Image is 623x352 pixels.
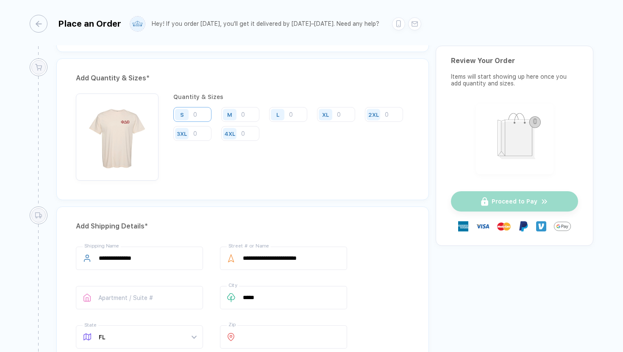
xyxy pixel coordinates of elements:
[518,221,528,231] img: Paypal
[76,220,409,233] div: Add Shipping Details
[80,98,154,172] img: 6dd7d5d7-921f-4e05-97ab-185984740940_nt_front_1757897366620.jpg
[476,220,489,233] img: visa
[458,221,468,231] img: express
[58,19,121,29] div: Place an Order
[180,111,184,118] div: S
[76,71,409,85] div: Add Quantity & Sizes
[368,111,379,118] div: 2XL
[227,111,232,118] div: M
[554,218,571,235] img: GPay
[152,20,379,27] div: Hey! If you order [DATE], you'll get it delivered by [DATE]–[DATE]. Need any help?
[480,107,550,169] img: shopping_bag.png
[322,111,329,118] div: XL
[451,73,578,87] div: Items will start showing up here once you add quantity and sizes.
[536,221,546,231] img: Venmo
[451,57,578,65] div: Review Your Order
[130,16,145,31] img: user profile
[225,130,235,137] div: 4XL
[276,111,279,118] div: L
[497,220,511,233] img: master-card
[173,93,409,100] div: Quantity & Sizes
[99,326,196,348] span: FL
[177,130,187,137] div: 3XL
